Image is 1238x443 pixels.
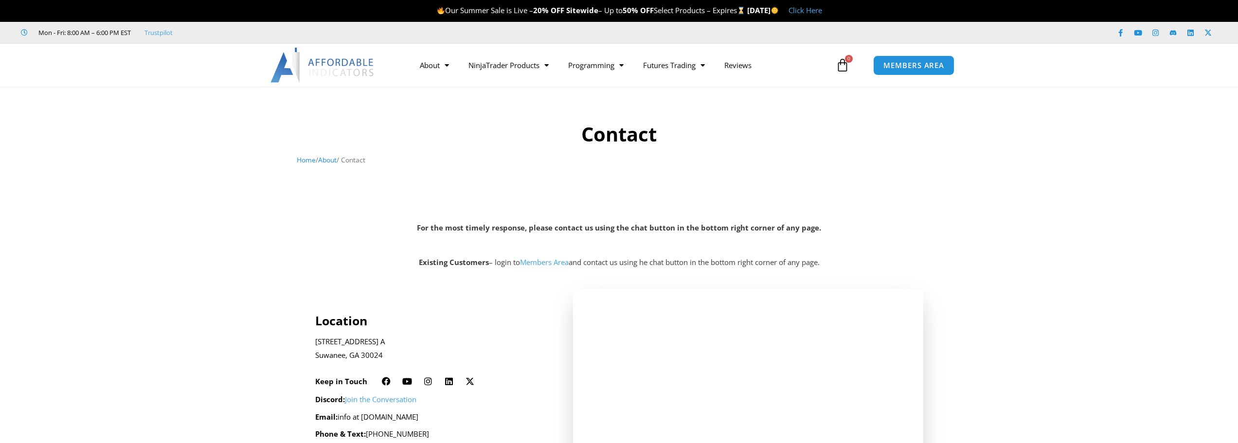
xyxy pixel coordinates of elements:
[419,257,489,267] strong: Existing Customers
[821,51,864,79] a: 0
[270,48,375,83] img: LogoAI | Affordable Indicators – NinjaTrader
[315,427,547,441] p: [PHONE_NUMBER]
[36,27,131,38] span: Mon - Fri: 8:00 AM – 6:00 PM EST
[315,335,547,362] p: [STREET_ADDRESS] A Suwanee, GA 30024
[297,121,941,148] h1: Contact
[566,5,598,15] strong: Sitewide
[315,394,345,404] strong: Discord:
[318,155,337,164] a: About
[789,5,822,15] a: Click Here
[737,7,745,14] img: ⌛
[410,54,459,76] a: About
[623,5,654,15] strong: 50% OFF
[410,54,833,76] nav: Menu
[315,410,547,424] p: info at [DOMAIN_NAME]
[558,54,633,76] a: Programming
[845,55,853,63] span: 0
[883,62,944,69] span: MEMBERS AREA
[315,412,338,422] strong: Email:
[5,256,1233,269] p: – login to and contact us using he chat button in the bottom right corner of any page.
[417,223,821,232] strong: For the most timely response, please contact us using the chat button in the bottom right corner ...
[437,7,445,14] img: 🔥
[345,394,416,404] a: Join the Conversation
[297,155,316,164] a: Home
[437,5,747,15] span: Our Summer Sale is Live – – Up to Select Products – Expires
[715,54,761,76] a: Reviews
[633,54,715,76] a: Futures Trading
[459,54,558,76] a: NinjaTrader Products
[144,27,173,38] a: Trustpilot
[520,257,569,267] a: Members Area
[533,5,564,15] strong: 20% OFF
[873,55,954,75] a: MEMBERS AREA
[297,154,941,166] nav: Breadcrumb
[771,7,778,14] img: 🌞
[315,313,547,328] h4: Location
[747,5,779,15] strong: [DATE]
[315,377,367,386] h6: Keep in Touch
[315,429,366,439] strong: Phone & Text:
